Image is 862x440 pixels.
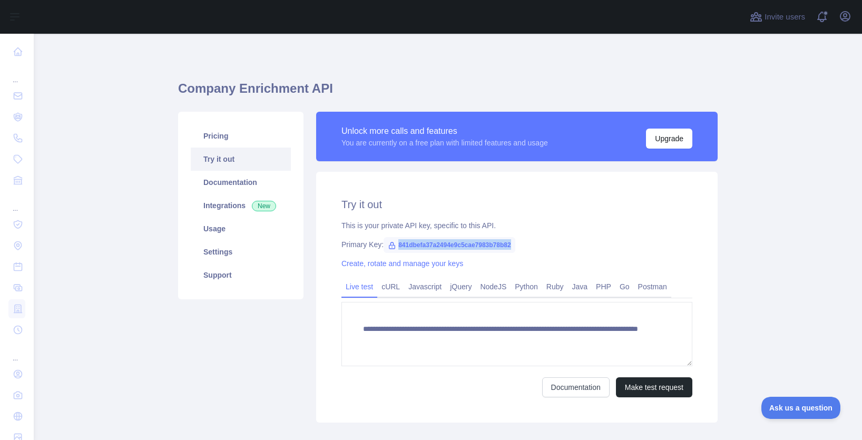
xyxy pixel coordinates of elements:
a: Usage [191,217,291,240]
a: Create, rotate and manage your keys [341,259,463,268]
a: Documentation [542,377,610,397]
a: Documentation [191,171,291,194]
a: Try it out [191,148,291,171]
a: Python [511,278,542,295]
div: ... [8,341,25,363]
a: Go [615,278,634,295]
button: Invite users [748,8,807,25]
div: Unlock more calls and features [341,125,548,138]
div: ... [8,192,25,213]
a: Javascript [404,278,446,295]
button: Make test request [616,377,692,397]
a: Settings [191,240,291,263]
button: Upgrade [646,129,692,149]
a: jQuery [446,278,476,295]
h1: Company Enrichment API [178,80,718,105]
a: Live test [341,278,377,295]
iframe: Toggle Customer Support [761,397,841,419]
div: ... [8,63,25,84]
a: cURL [377,278,404,295]
div: This is your private API key, specific to this API. [341,220,692,231]
div: You are currently on a free plan with limited features and usage [341,138,548,148]
span: Invite users [765,11,805,23]
span: New [252,201,276,211]
a: Integrations New [191,194,291,217]
span: 841dbefa37a2494e9c5cae7983b78b82 [384,237,515,253]
a: Java [568,278,592,295]
a: Pricing [191,124,291,148]
a: Ruby [542,278,568,295]
div: Primary Key: [341,239,692,250]
a: NodeJS [476,278,511,295]
a: Postman [634,278,671,295]
h2: Try it out [341,197,692,212]
a: Support [191,263,291,287]
a: PHP [592,278,615,295]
